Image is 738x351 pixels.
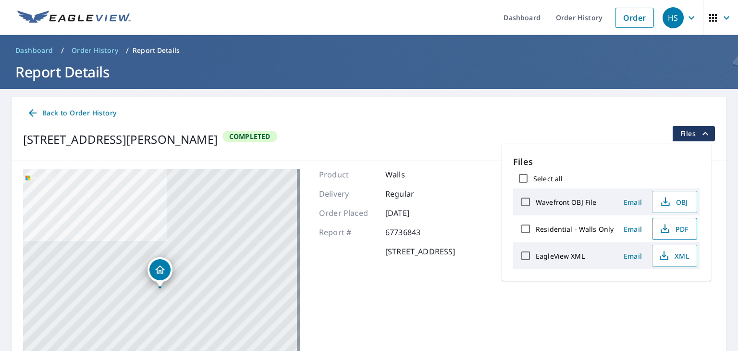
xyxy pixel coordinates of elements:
[319,169,377,180] p: Product
[533,174,563,183] label: Select all
[658,250,689,262] span: XML
[652,245,697,267] button: XML
[133,46,180,55] p: Report Details
[536,225,614,234] label: Residential - Walls Only
[536,198,596,207] label: Wavefront OBJ File
[61,45,64,56] li: /
[23,104,120,122] a: Back to Order History
[621,198,644,207] span: Email
[385,226,443,238] p: 67736843
[672,126,715,141] button: filesDropdownBtn-67736843
[385,169,443,180] p: Walls
[617,195,648,210] button: Email
[621,251,644,261] span: Email
[12,62,726,82] h1: Report Details
[385,188,443,200] p: Regular
[126,45,129,56] li: /
[12,43,57,58] a: Dashboard
[658,223,689,235] span: PDF
[17,11,131,25] img: EV Logo
[680,128,711,139] span: Files
[23,131,218,148] div: [STREET_ADDRESS][PERSON_NAME]
[148,257,172,287] div: Dropped pin, building 1, Residential property, 1049 WEST LAKEVIEW DR CHESTERMERE, AB T1X2T2
[319,226,377,238] p: Report #
[68,43,122,58] a: Order History
[385,207,443,219] p: [DATE]
[658,196,689,208] span: OBJ
[385,246,455,257] p: [STREET_ADDRESS]
[621,225,644,234] span: Email
[615,8,654,28] a: Order
[12,43,726,58] nav: breadcrumb
[72,46,118,55] span: Order History
[617,222,648,237] button: Email
[27,107,116,119] span: Back to Order History
[319,188,377,200] p: Delivery
[536,251,585,261] label: EagleView XML
[223,132,276,141] span: Completed
[663,7,684,28] div: HS
[617,249,648,263] button: Email
[652,191,697,213] button: OBJ
[319,207,377,219] p: Order Placed
[652,218,697,240] button: PDF
[15,46,53,55] span: Dashboard
[513,155,700,168] p: Files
